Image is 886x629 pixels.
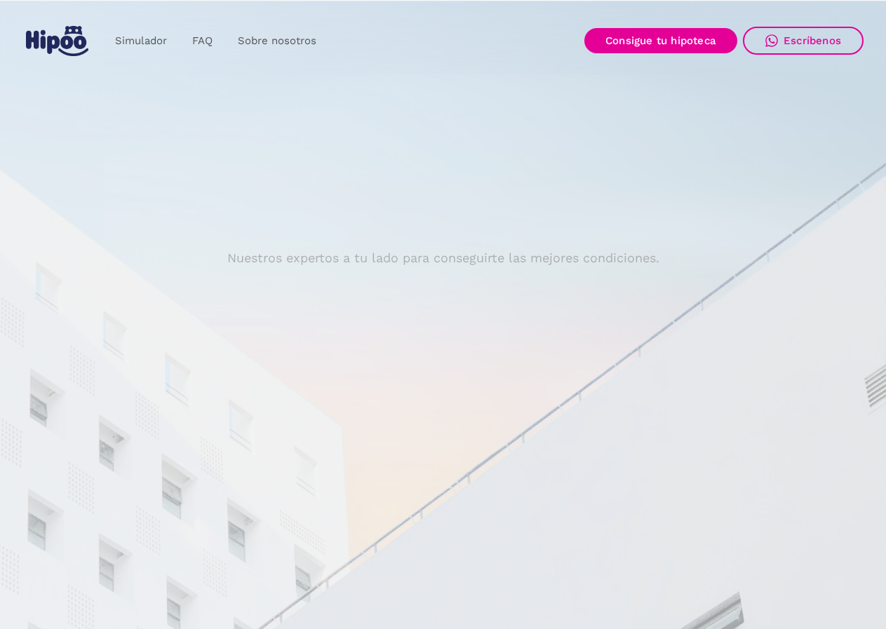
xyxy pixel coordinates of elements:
[225,27,329,55] a: Sobre nosotros
[180,27,225,55] a: FAQ
[784,34,841,47] div: Escríbenos
[227,252,659,264] p: Nuestros expertos a tu lado para conseguirte las mejores condiciones.
[22,20,91,62] a: home
[743,27,864,55] a: Escríbenos
[584,28,737,53] a: Consigue tu hipoteca
[102,27,180,55] a: Simulador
